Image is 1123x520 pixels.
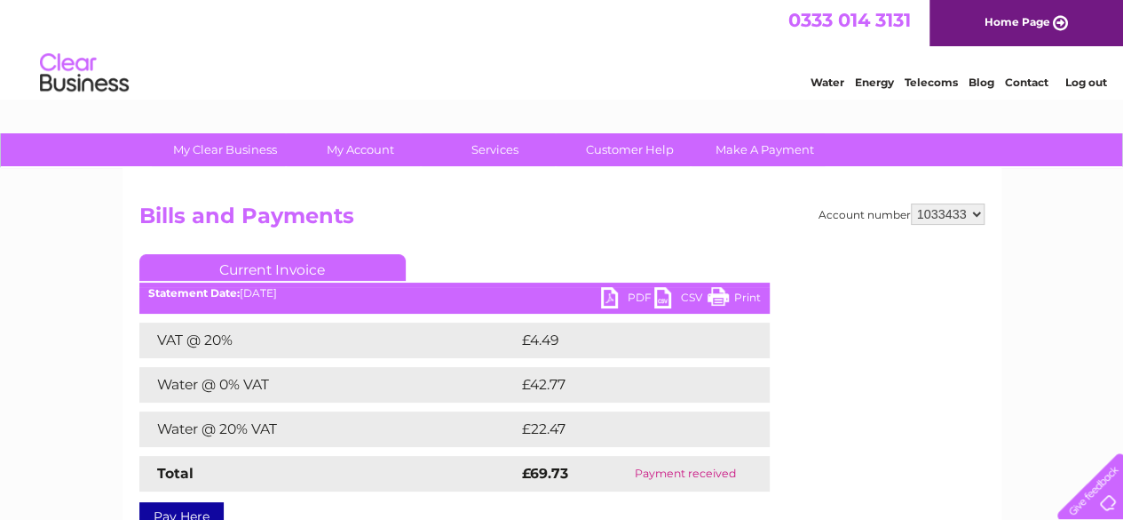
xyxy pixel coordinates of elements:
[654,287,708,313] a: CSV
[157,465,194,482] strong: Total
[152,133,298,166] a: My Clear Business
[819,204,985,225] div: Account number
[139,254,406,281] a: Current Invoice
[692,133,838,166] a: Make A Payment
[708,287,761,313] a: Print
[139,367,518,403] td: Water @ 0% VAT
[139,323,518,358] td: VAT @ 20%
[422,133,568,166] a: Services
[139,287,770,300] div: [DATE]
[139,204,985,237] h2: Bills and Payments
[905,76,958,89] a: Telecoms
[1064,76,1106,89] a: Log out
[811,76,844,89] a: Water
[855,76,894,89] a: Energy
[143,10,982,86] div: Clear Business is a trading name of Verastar Limited (registered in [GEOGRAPHIC_DATA] No. 3667643...
[788,9,911,31] a: 0333 014 3131
[139,412,518,447] td: Water @ 20% VAT
[557,133,703,166] a: Customer Help
[518,367,733,403] td: £42.77
[601,456,769,492] td: Payment received
[601,287,654,313] a: PDF
[518,412,733,447] td: £22.47
[148,286,240,300] b: Statement Date:
[1005,76,1048,89] a: Contact
[969,76,994,89] a: Blog
[287,133,433,166] a: My Account
[39,46,130,100] img: logo.png
[522,465,568,482] strong: £69.73
[518,323,729,358] td: £4.49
